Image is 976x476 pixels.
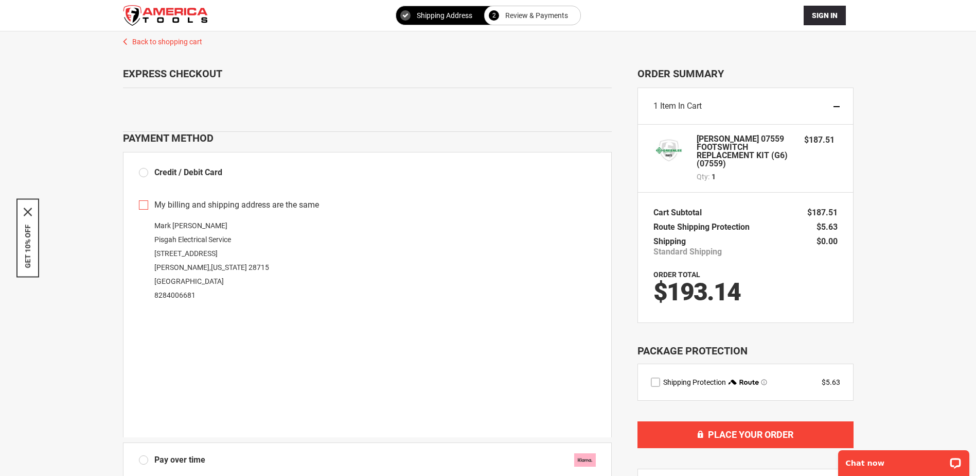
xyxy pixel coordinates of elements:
[154,167,222,177] span: Credit / Debit Card
[831,444,976,476] iframe: LiveChat chat widget
[24,208,32,216] button: Close
[653,277,740,307] span: $193.14
[154,199,319,211] span: My billing and shipping address are the same
[211,263,247,271] span: [US_STATE]
[804,135,835,145] span: $187.51
[653,247,722,257] span: Standard Shipping
[123,132,612,144] div: Payment Method
[712,172,716,182] span: 1
[653,270,700,279] strong: Order Total
[653,135,684,166] img: Greenlee 07559 FOOTSWITCH REPLACEMENT KIT (G6) (07559)
[697,135,794,168] strong: [PERSON_NAME] 07559 FOOTSWITCH REPLACEMENT KIT (G6) (07559)
[492,9,496,22] span: 2
[24,225,32,268] button: GET 10% OFF
[663,378,726,386] span: Shipping Protection
[505,9,568,22] span: Review & Payments
[113,31,864,47] a: Back to shopping cart
[822,377,840,387] div: $5.63
[637,67,854,80] span: Order Summary
[139,219,596,302] div: Mark [PERSON_NAME] Pisgah Electrical Service [STREET_ADDRESS] [PERSON_NAME] , 28715 [GEOGRAPHIC_D...
[154,454,205,466] span: Pay over time
[653,206,707,220] th: Cart Subtotal
[637,421,854,448] button: Place Your Order
[812,11,838,20] span: Sign In
[804,6,846,25] button: Sign In
[653,220,755,234] th: Route Shipping Protection
[653,236,686,246] span: Shipping
[123,67,222,80] span: Express Checkout
[817,236,838,246] span: $0.00
[761,379,767,385] span: Learn more
[574,453,596,467] img: klarna.svg
[817,222,838,232] span: $5.63
[697,173,708,181] span: Qty
[121,91,614,121] iframe: Secure express checkout frame
[24,208,32,216] svg: close icon
[807,208,838,217] span: $187.51
[637,344,854,359] div: Package Protection
[653,101,658,111] span: 1
[154,291,196,299] a: 8284006681
[651,377,840,387] div: route shipping protection selector element
[708,429,793,440] span: Place Your Order
[660,101,702,111] span: Item in Cart
[137,305,598,437] iframe: Secure payment input frame
[123,5,208,26] a: store logo
[123,5,208,26] img: America Tools
[417,9,472,22] span: Shipping Address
